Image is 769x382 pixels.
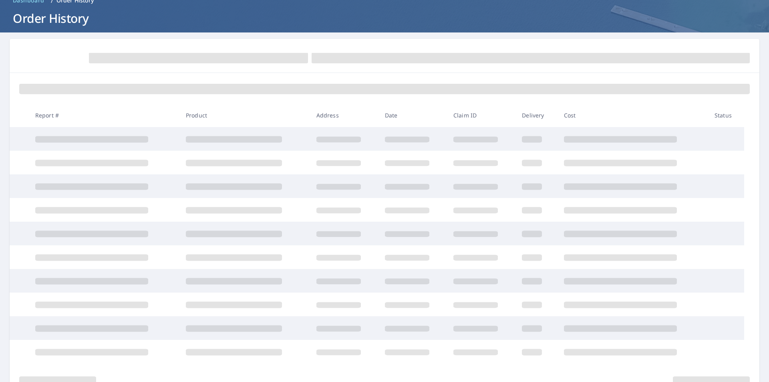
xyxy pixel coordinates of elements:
th: Product [179,103,310,127]
th: Status [708,103,744,127]
th: Address [310,103,378,127]
th: Claim ID [447,103,515,127]
th: Cost [558,103,708,127]
th: Date [378,103,447,127]
th: Delivery [515,103,557,127]
h1: Order History [10,10,759,26]
th: Report # [29,103,179,127]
